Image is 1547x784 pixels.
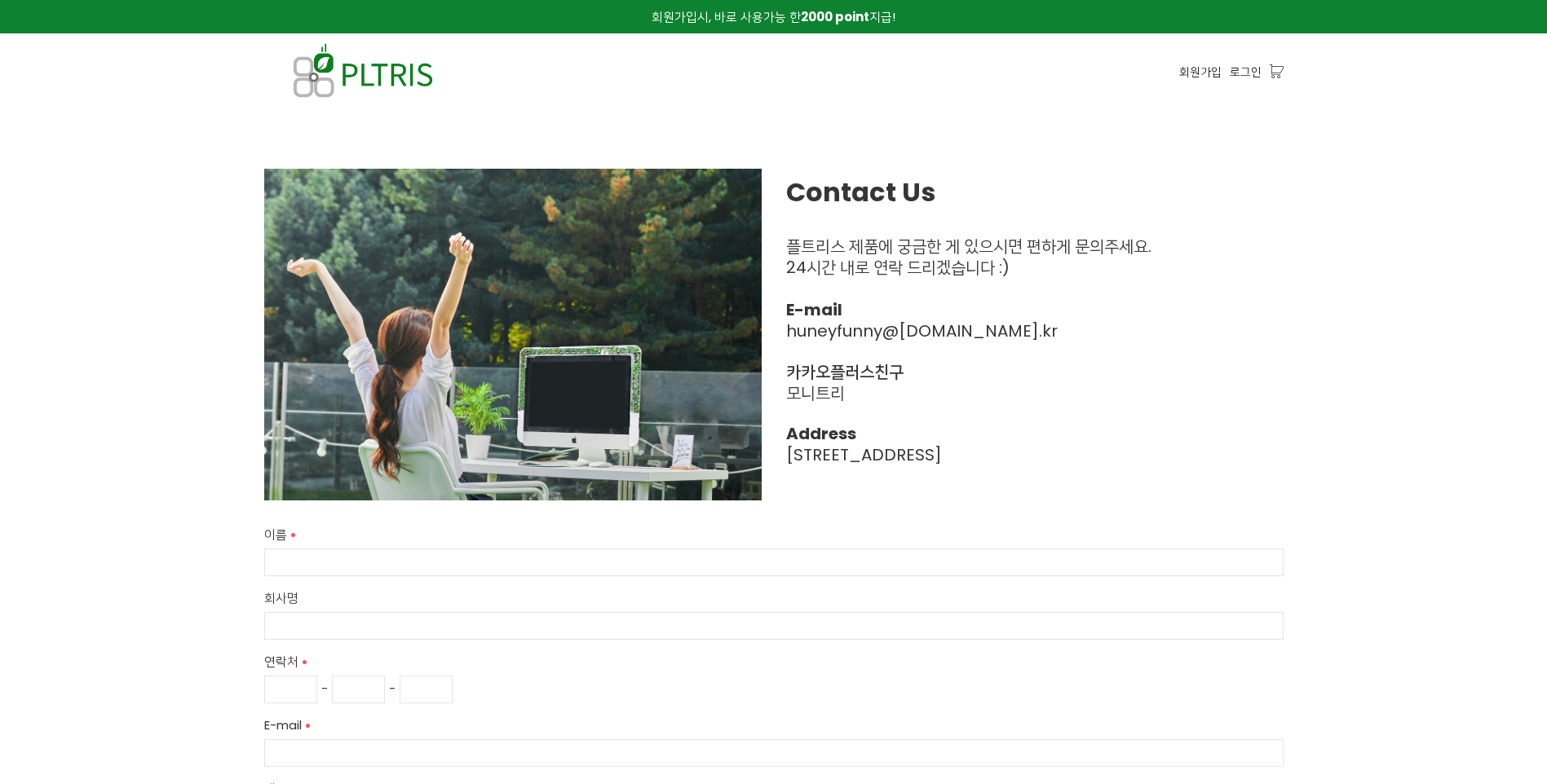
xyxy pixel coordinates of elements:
[786,298,842,321] strong: E-mail
[899,319,1039,342] a: [DOMAIN_NAME]
[264,588,1284,608] label: 회사명
[786,319,899,342] a: huneyfunny@
[786,256,1010,279] span: 24시간 내로 연락 드리겠습니다 :)
[1230,63,1262,81] a: 로그인
[786,319,1058,342] span: .kr
[786,422,856,445] strong: Address
[786,174,935,210] strong: Contact Us
[264,716,1284,735] label: E-mail
[264,525,1284,544] label: 이름
[1179,63,1222,81] a: 회원가입
[652,8,895,25] span: 회원가입시, 바로 사용가능 한 지급!
[786,443,942,466] span: [STREET_ADDRESS]
[389,679,396,698] span: -
[321,679,328,698] span: -
[801,8,869,25] strong: 2000 point
[786,360,904,383] strong: 카카오플러스친구
[264,652,1284,672] label: 연락처
[786,381,845,404] span: 모니트리
[786,235,1151,258] span: 플트리스 제품에 궁금한 게 있으시면 편하게 문의주세요.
